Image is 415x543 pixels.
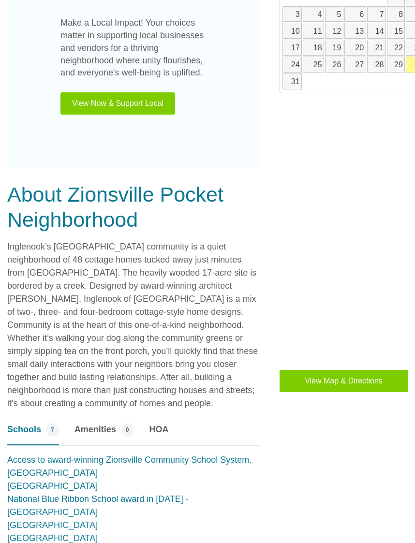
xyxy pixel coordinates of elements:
a: 3 [282,6,302,22]
a: Amenities 0 [74,423,134,445]
button: View Map & Directions [280,370,408,392]
a: [GEOGRAPHIC_DATA] [7,520,98,530]
a: 7 [367,6,386,22]
a: Access to award-winning Zionsville Community School System. [7,455,252,465]
p: Make a Local Impact! Your choices matter in supporting local businesses and vendors for a thrivin... [60,17,207,80]
a: 13 [344,23,366,39]
span: Schools [7,423,41,436]
a: 18 [303,40,324,56]
a: 11 [303,23,324,39]
button: View Now & Support Local [60,92,175,115]
a: 6 [344,6,366,22]
p: Inglenook’s [GEOGRAPHIC_DATA] community is a quiet neighborhood of 48 cottage homes tucked away j... [7,240,260,410]
a: Schools 7 [7,423,59,445]
a: 29 [387,57,405,73]
a: 26 [325,57,343,73]
a: National Blue Ribbon School award in [DATE] - [GEOGRAPHIC_DATA] [7,494,189,517]
span: HOA [149,423,168,436]
a: 21 [367,40,386,56]
a: 24 [282,57,302,73]
a: 8 [387,6,405,22]
a: 14 [367,23,386,39]
a: [GEOGRAPHIC_DATA] [7,533,98,543]
a: 25 [303,57,324,73]
a: 10 [282,23,302,39]
a: 4 [303,6,324,22]
a: 17 [282,40,302,56]
span: 7 [46,423,59,437]
span: 0 [121,423,134,437]
a: 19 [325,40,343,56]
a: [GEOGRAPHIC_DATA] [7,481,98,491]
h3: About Zionsville Pocket Neighborhood [7,182,260,232]
a: 22 [387,40,405,56]
a: 20 [344,40,366,56]
a: 31 [282,73,302,89]
a: 27 [344,57,366,73]
a: [GEOGRAPHIC_DATA] [7,468,98,478]
a: HOA [149,423,168,445]
a: 12 [325,23,343,39]
a: 5 [325,6,343,22]
a: 28 [367,57,386,73]
span: Amenities [74,423,116,436]
a: 15 [387,23,405,39]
